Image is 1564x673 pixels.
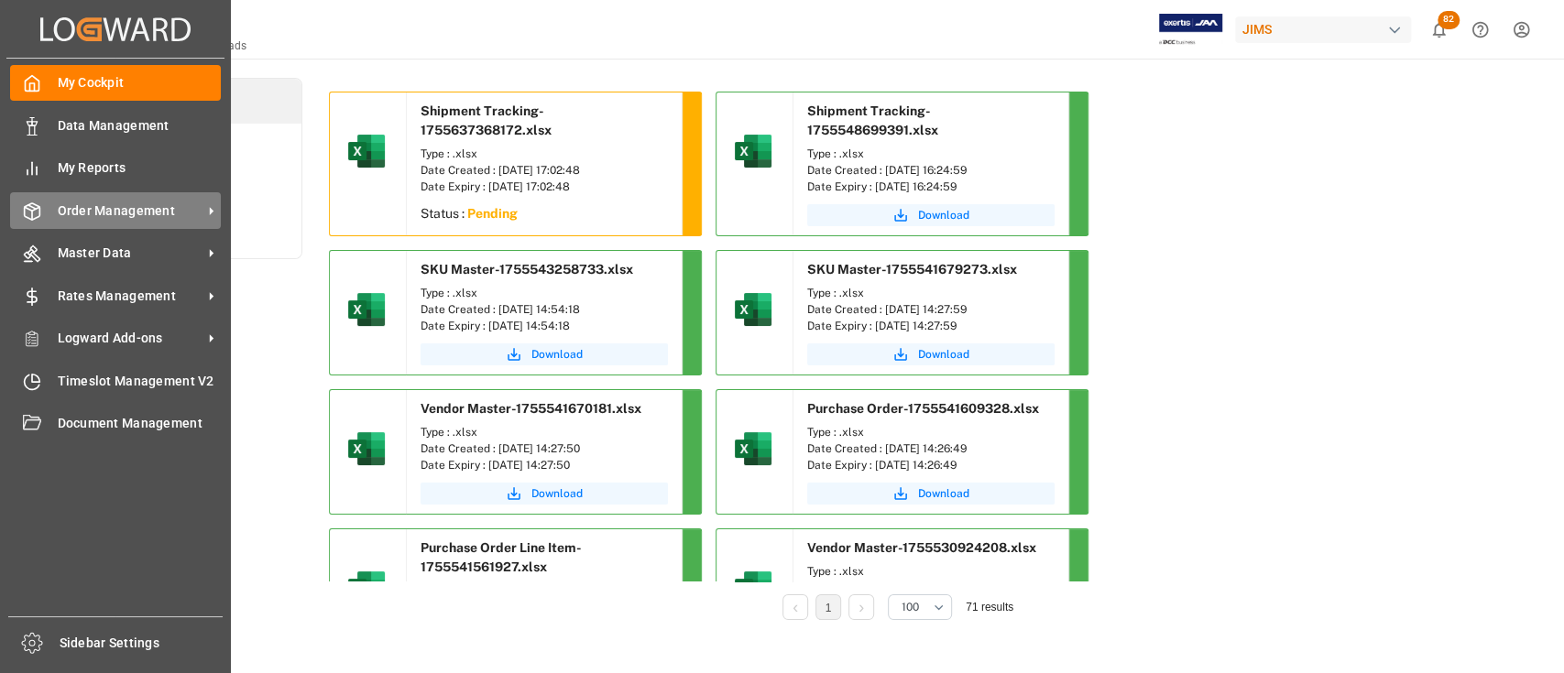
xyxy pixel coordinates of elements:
[421,162,668,179] div: Date Created : [DATE] 17:02:48
[902,599,919,615] span: 100
[421,179,668,195] div: Date Expiry : [DATE] 17:02:48
[807,563,1055,580] div: Type : .xlsx
[58,414,222,433] span: Document Management
[421,343,668,365] button: Download
[531,485,583,502] span: Download
[848,594,874,620] li: Next Page
[10,107,221,143] a: Data Management
[731,427,775,471] img: microsoft-excel-2019--v1.png
[1418,9,1460,50] button: show 82 new notifications
[421,401,641,416] span: Vendor Master-1755541670181.xlsx
[807,285,1055,301] div: Type : .xlsx
[1159,14,1222,46] img: Exertis%20JAM%20-%20Email%20Logo.jpg_1722504956.jpg
[58,329,202,348] span: Logward Add-ons
[731,288,775,331] img: microsoft-excel-2019--v1.png
[888,594,952,620] button: open menu
[807,146,1055,162] div: Type : .xlsx
[731,566,775,610] img: microsoft-excel-2019--v1.png
[10,406,221,441] a: Document Management
[807,301,1055,318] div: Date Created : [DATE] 14:27:59
[58,73,222,92] span: My Cockpit
[731,129,775,173] img: microsoft-excel-2019--v1.png
[918,207,969,223] span: Download
[10,65,221,101] a: My Cockpit
[421,540,582,574] span: Purchase Order Line Item-1755541561927.xlsx
[421,483,668,505] button: Download
[421,424,668,440] div: Type : .xlsx
[807,179,1055,195] div: Date Expiry : [DATE] 16:24:59
[807,318,1055,334] div: Date Expiry : [DATE] 14:27:59
[807,262,1017,277] span: SKU Master-1755541679273.xlsx
[807,457,1055,473] div: Date Expiry : [DATE] 14:26:49
[807,540,1036,555] span: Vendor Master-1755530924208.xlsx
[807,162,1055,179] div: Date Created : [DATE] 16:24:59
[807,580,1055,596] div: Date Created : [DATE] 11:28:44
[58,287,202,306] span: Rates Management
[407,200,682,233] div: Status :
[421,301,668,318] div: Date Created : [DATE] 14:54:18
[807,424,1055,440] div: Type : .xlsx
[421,285,668,301] div: Type : .xlsx
[345,566,388,610] img: microsoft-excel-2019--v1.png
[421,262,633,277] span: SKU Master-1755543258733.xlsx
[807,401,1039,416] span: Purchase Order-1755541609328.xlsx
[58,244,202,263] span: Master Data
[807,440,1055,457] div: Date Created : [DATE] 14:26:49
[966,601,1013,613] span: 71 results
[807,204,1055,226] button: Download
[10,150,221,186] a: My Reports
[1235,16,1411,43] div: JIMS
[531,346,583,363] span: Download
[782,594,808,620] li: Previous Page
[807,343,1055,365] button: Download
[807,103,938,137] span: Shipment Tracking-1755548699391.xlsx
[918,485,969,502] span: Download
[918,346,969,363] span: Download
[421,440,668,457] div: Date Created : [DATE] 14:27:50
[826,602,832,614] a: 1
[1460,9,1501,50] button: Help Center
[467,206,518,221] sapn: Pending
[345,129,388,173] img: microsoft-excel-2019--v1.png
[58,158,222,178] span: My Reports
[10,363,221,398] a: Timeslot Management V2
[807,483,1055,505] button: Download
[421,457,668,473] div: Date Expiry : [DATE] 14:27:50
[1438,11,1460,29] span: 82
[60,634,224,653] span: Sidebar Settings
[58,372,222,391] span: Timeslot Management V2
[58,201,202,221] span: Order Management
[58,116,222,136] span: Data Management
[345,288,388,331] img: microsoft-excel-2019--v1.png
[815,594,841,620] li: 1
[345,427,388,471] img: microsoft-excel-2019--v1.png
[421,103,552,137] span: Shipment Tracking-1755637368172.xlsx
[421,318,668,334] div: Date Expiry : [DATE] 14:54:18
[421,146,668,162] div: Type : .xlsx
[1235,12,1418,47] button: JIMS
